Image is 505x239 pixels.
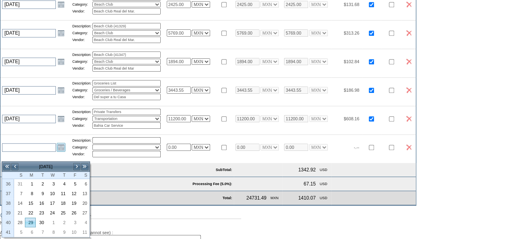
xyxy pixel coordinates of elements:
td: Saturday, September 06, 2025 [79,179,90,189]
td: Wednesday, October 08, 2025 [47,227,57,237]
a: Open the calendar popup. [57,86,65,95]
td: Friday, October 03, 2025 [68,218,79,227]
a: 26 [68,208,78,217]
a: 13 [79,189,89,198]
td: Monday, September 15, 2025 [25,198,36,208]
a: 1 [25,179,35,188]
span: $186.98 [344,88,360,93]
a: 8 [25,189,35,198]
a: 12 [68,189,78,198]
td: Friday, September 26, 2025 [68,208,79,218]
a: 4 [57,179,67,188]
td: Category: [72,116,92,122]
td: USD [318,194,329,202]
td: SubTotal: [0,163,234,177]
img: icon_delete2.gif [406,30,411,36]
td: USD [318,165,329,174]
td: Thursday, September 04, 2025 [57,179,68,189]
span: $313.26 [344,31,360,35]
a: 14 [14,199,25,208]
img: icon_delete2.gif [406,116,411,122]
td: Category: [72,59,92,64]
a: 18 [57,199,67,208]
a: << [3,163,11,171]
a: 3 [68,218,78,227]
td: Friday, September 12, 2025 [68,189,79,198]
td: Wednesday, September 10, 2025 [47,189,57,198]
span: $131.68 [344,2,360,7]
td: Friday, September 05, 2025 [68,179,79,189]
td: USD [318,179,329,188]
td: Sunday, September 21, 2025 [14,208,25,218]
td: Vendor: [72,8,92,14]
td: Description: [72,23,92,29]
td: Category: [72,144,92,150]
a: 28 [14,218,25,227]
td: Vendor: [72,151,92,157]
img: icon_delete2.gif [406,59,411,64]
a: 9 [36,189,46,198]
th: Sunday [14,172,25,179]
a: 5 [14,228,25,237]
td: Tuesday, September 30, 2025 [36,218,47,227]
a: Open the calendar popup. [57,114,65,123]
a: 2 [57,218,67,227]
td: Saturday, September 20, 2025 [79,198,90,208]
td: Category: [72,2,92,7]
td: Thursday, September 25, 2025 [57,208,68,218]
a: 17 [47,199,57,208]
a: 5 [68,179,78,188]
th: Thursday [57,172,68,179]
th: Friday [68,172,79,179]
a: 27 [79,208,89,217]
th: Saturday [79,172,90,179]
a: Open the calendar popup. [57,57,65,66]
a: 31 [14,179,25,188]
a: 22 [25,208,35,217]
td: [DATE] [19,162,73,171]
img: icon_delete2.gif [406,87,411,93]
a: 9 [57,228,67,237]
td: Wednesday, September 17, 2025 [47,198,57,208]
td: Tuesday, September 02, 2025 [36,179,47,189]
a: 30 [36,218,46,227]
td: Wednesday, September 24, 2025 [47,208,57,218]
td: Friday, October 10, 2025 [68,227,79,237]
td: Monday, September 22, 2025 [25,208,36,218]
th: Monday [25,172,36,179]
td: Thursday, October 09, 2025 [57,227,68,237]
a: 25 [57,208,67,217]
td: Description: [72,109,92,115]
a: Open the calendar popup. [57,143,65,152]
span: -.-- [354,145,360,150]
a: >> [81,163,89,171]
span: $102.84 [344,59,360,64]
td: Vendor: [72,94,92,100]
td: Vendor: [72,37,92,43]
td: Thursday, September 11, 2025 [57,189,68,198]
a: 4 [79,218,89,227]
a: 6 [25,228,35,237]
a: 11 [79,228,89,237]
a: Open the calendar popup. [57,29,65,37]
a: 19 [68,199,78,208]
th: 38 [2,198,14,208]
td: Tuesday, September 23, 2025 [36,208,47,218]
a: 20 [79,199,89,208]
td: Wednesday, October 01, 2025 [47,218,57,227]
td: Monday, September 29, 2025 [25,218,36,227]
td: Category: [72,87,92,93]
th: 37 [2,189,14,198]
a: 10 [68,228,78,237]
td: 1410.07 [296,194,317,202]
td: 1342.92 [296,165,317,174]
th: 41 [2,227,14,237]
td: Tuesday, September 16, 2025 [36,198,47,208]
a: 7 [14,189,25,198]
th: 36 [2,179,14,189]
a: 3 [47,179,57,188]
a: 15 [25,199,35,208]
a: 24 [47,208,57,217]
th: 39 [2,208,14,218]
td: Description: [72,137,92,144]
